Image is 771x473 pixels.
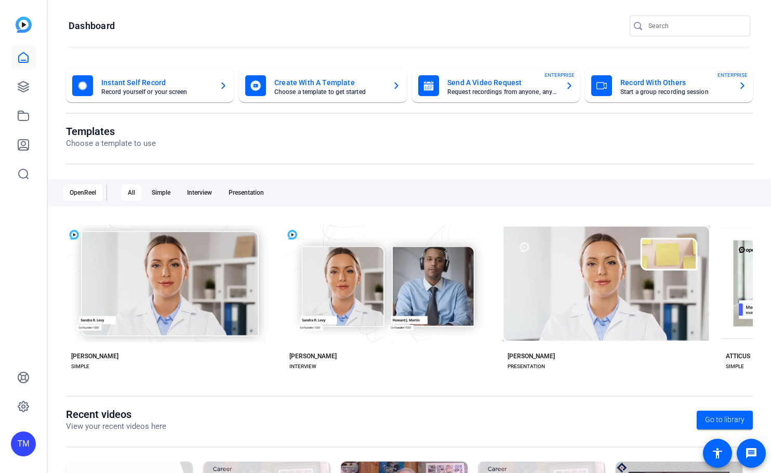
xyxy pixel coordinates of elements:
button: Instant Self RecordRecord yourself or your screen [66,69,234,102]
mat-card-subtitle: Record yourself or your screen [101,89,211,95]
div: INTERVIEW [289,362,316,371]
div: [PERSON_NAME] [289,352,337,360]
mat-icon: accessibility [711,447,724,460]
mat-card-subtitle: Start a group recording session [620,89,730,95]
div: TM [11,431,36,456]
div: SIMPLE [726,362,744,371]
h1: Recent videos [66,408,166,421]
button: Create With A TemplateChoose a template to get started [239,69,407,102]
input: Search [648,20,742,32]
div: PRESENTATION [508,362,545,371]
div: [PERSON_NAME] [508,352,555,360]
h1: Templates [66,125,156,138]
h1: Dashboard [69,20,115,32]
div: [PERSON_NAME] [71,352,118,360]
img: blue-gradient.svg [16,17,32,33]
div: All [122,184,141,201]
button: Send A Video RequestRequest recordings from anyone, anywhereENTERPRISE [412,69,580,102]
p: Choose a template to use [66,138,156,150]
p: View your recent videos here [66,421,166,433]
div: SIMPLE [71,362,89,371]
a: Go to library [697,411,753,429]
mat-card-title: Instant Self Record [101,76,211,89]
div: Presentation [222,184,270,201]
mat-card-subtitle: Request recordings from anyone, anywhere [447,89,557,95]
div: Interview [181,184,218,201]
span: ENTERPRISE [544,71,575,79]
span: ENTERPRISE [717,71,748,79]
button: Record With OthersStart a group recording sessionENTERPRISE [585,69,753,102]
mat-card-subtitle: Choose a template to get started [274,89,384,95]
mat-card-title: Create With A Template [274,76,384,89]
mat-card-title: Send A Video Request [447,76,557,89]
mat-icon: message [745,447,757,460]
mat-card-title: Record With Others [620,76,730,89]
div: ATTICUS [726,352,750,360]
div: OpenReel [63,184,102,201]
span: Go to library [705,414,745,425]
div: Simple [145,184,177,201]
